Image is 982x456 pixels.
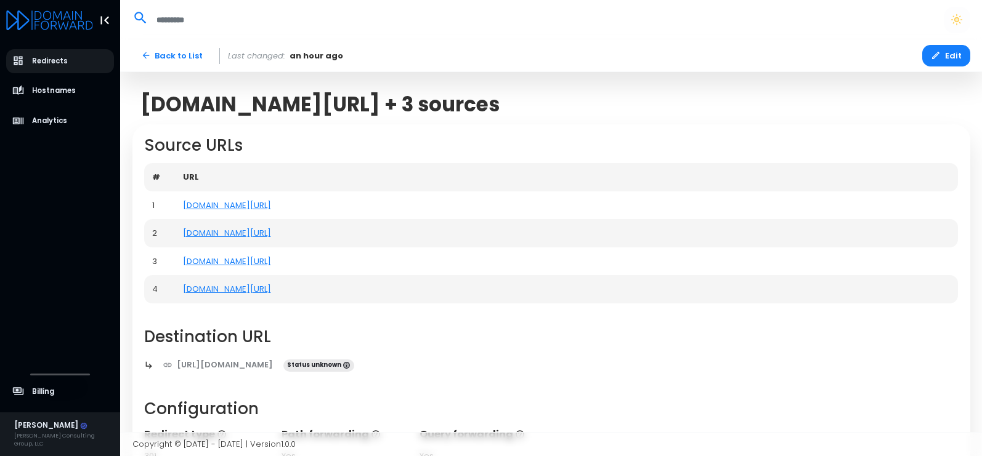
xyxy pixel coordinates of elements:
span: Analytics [32,116,67,126]
div: 3 [152,255,167,268]
h2: Configuration [144,399,958,418]
span: Hostnames [32,86,76,96]
a: Redirects [6,49,115,73]
a: [URL][DOMAIN_NAME] [154,354,282,376]
span: Redirects [32,56,68,66]
span: Billing [32,386,54,397]
th: URL [175,163,958,191]
span: an hour ago [290,50,343,62]
span: Copyright © [DATE] - [DATE] | Version 1.0.0 [132,438,296,450]
a: Hostnames [6,79,115,103]
a: [DOMAIN_NAME][URL] [183,255,271,267]
div: 4 [152,283,167,295]
p: Redirect type [144,427,270,442]
h2: Destination URL [144,327,958,346]
a: [DOMAIN_NAME][URL] [183,199,271,211]
div: 1 [152,199,167,212]
p: Path forwarding [282,427,407,442]
h2: Source URLs [144,136,958,155]
th: # [144,163,175,191]
a: Analytics [6,109,115,133]
div: [PERSON_NAME] Consulting Group, LLC [14,431,112,448]
div: [PERSON_NAME] [14,420,112,431]
a: Back to List [132,45,212,66]
p: Query forwarding [420,427,545,442]
a: Logo [6,11,93,28]
button: Edit [922,45,970,66]
div: 2 [152,227,167,239]
a: Billing [6,380,115,404]
a: [DOMAIN_NAME][URL] [183,227,271,239]
button: Toggle Aside [93,9,116,32]
a: [DOMAIN_NAME][URL] [183,283,271,295]
span: Status unknown [283,359,355,372]
span: [DOMAIN_NAME][URL] + 3 sources [140,92,500,116]
span: Last changed: [228,50,285,62]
